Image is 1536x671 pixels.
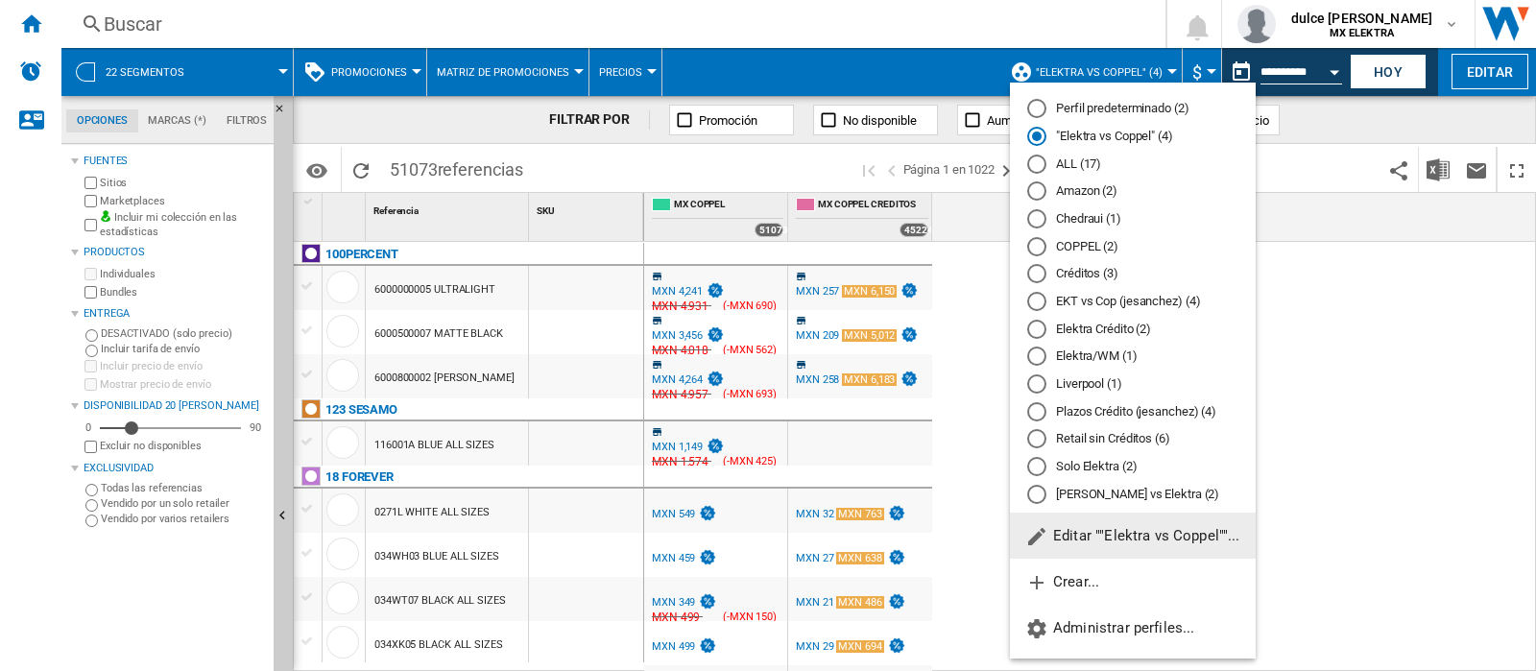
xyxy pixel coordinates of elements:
[1027,237,1238,255] md-radio-button: COPPEL (2)
[1027,485,1238,503] md-radio-button: Soriana vs Elektra (2)
[1025,573,1099,590] span: Crear...
[1027,430,1238,448] md-radio-button: Retail sin Créditos (6)
[1027,402,1238,420] md-radio-button: Plazos Crédito (jesanchez) (4)
[1027,128,1238,146] md-radio-button: "Elektra vs Coppel" (4)
[1027,320,1238,338] md-radio-button: Elektra Crédito (2)
[1027,458,1238,476] md-radio-button: Solo Elektra (2)
[1027,182,1238,201] md-radio-button: Amazon (2)
[1027,155,1238,173] md-radio-button: ALL (17)
[1027,100,1238,118] md-radio-button: Perfil predeterminado (2)
[1027,347,1238,366] md-radio-button: Elektra/WM (1)
[1027,265,1238,283] md-radio-button: Créditos (3)
[1025,619,1194,636] span: Administrar perfiles...
[1027,293,1238,311] md-radio-button: EKT vs Cop (jesanchez) (4)
[1027,210,1238,228] md-radio-button: Chedraui (1)
[1025,527,1240,544] span: Editar ""Elektra vs Coppel""...
[1027,375,1238,394] md-radio-button: Liverpool (1)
